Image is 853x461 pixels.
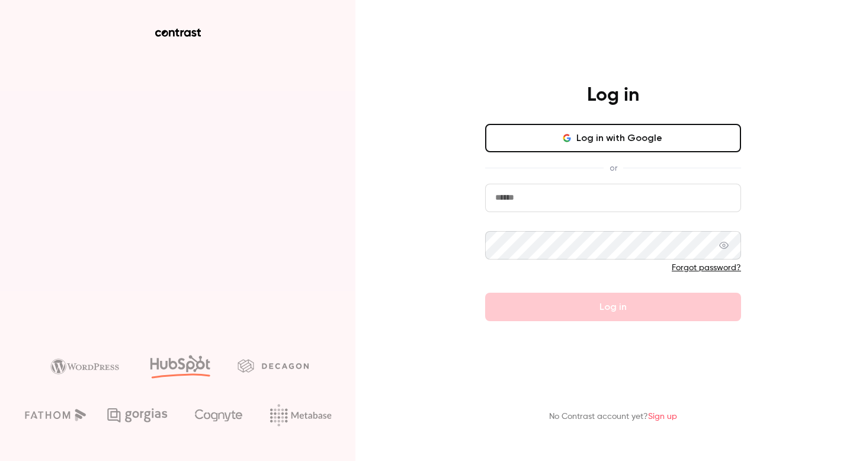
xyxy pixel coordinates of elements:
[648,412,677,421] a: Sign up
[604,162,623,174] span: or
[672,264,741,272] a: Forgot password?
[238,359,309,372] img: decagon
[587,84,639,107] h4: Log in
[549,411,677,423] p: No Contrast account yet?
[485,124,741,152] button: Log in with Google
